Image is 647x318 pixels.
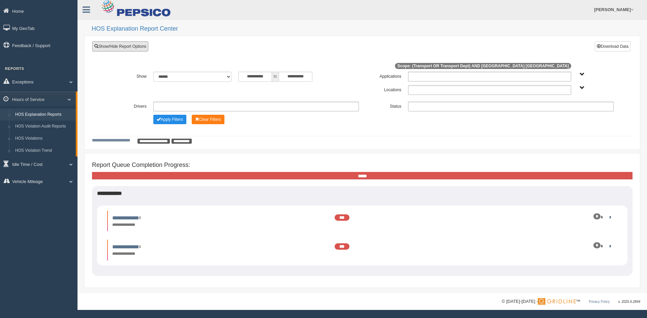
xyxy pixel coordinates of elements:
label: Show [107,72,150,80]
label: Status [362,102,405,110]
span: v. 2025.6.2844 [618,300,640,304]
a: HOS Violations [12,133,76,145]
a: HOS Explanation Reports [12,109,76,121]
div: © [DATE]-[DATE] - ™ [502,298,640,305]
a: Show/Hide Report Options [92,41,148,51]
a: HOS Violation Trend [12,145,76,157]
label: Drivers [107,102,150,110]
a: HOS Violation Audit Reports [12,120,76,133]
button: Change Filter Options [153,115,186,124]
label: Locations [362,85,405,93]
img: Gridline [538,298,576,305]
button: Download Data [595,41,630,51]
span: to [272,72,279,82]
li: Expand [107,240,617,260]
a: Privacy Policy [589,300,610,304]
span: Scope: (Transport OR Transport Dept) AND [GEOGRAPHIC_DATA] [GEOGRAPHIC_DATA] [395,63,571,69]
h4: Report Queue Completion Progress: [92,162,633,169]
li: Expand [107,211,617,231]
button: Change Filter Options [192,115,224,124]
label: Applications [362,72,405,80]
h2: HOS Explanation Report Center [92,26,640,32]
